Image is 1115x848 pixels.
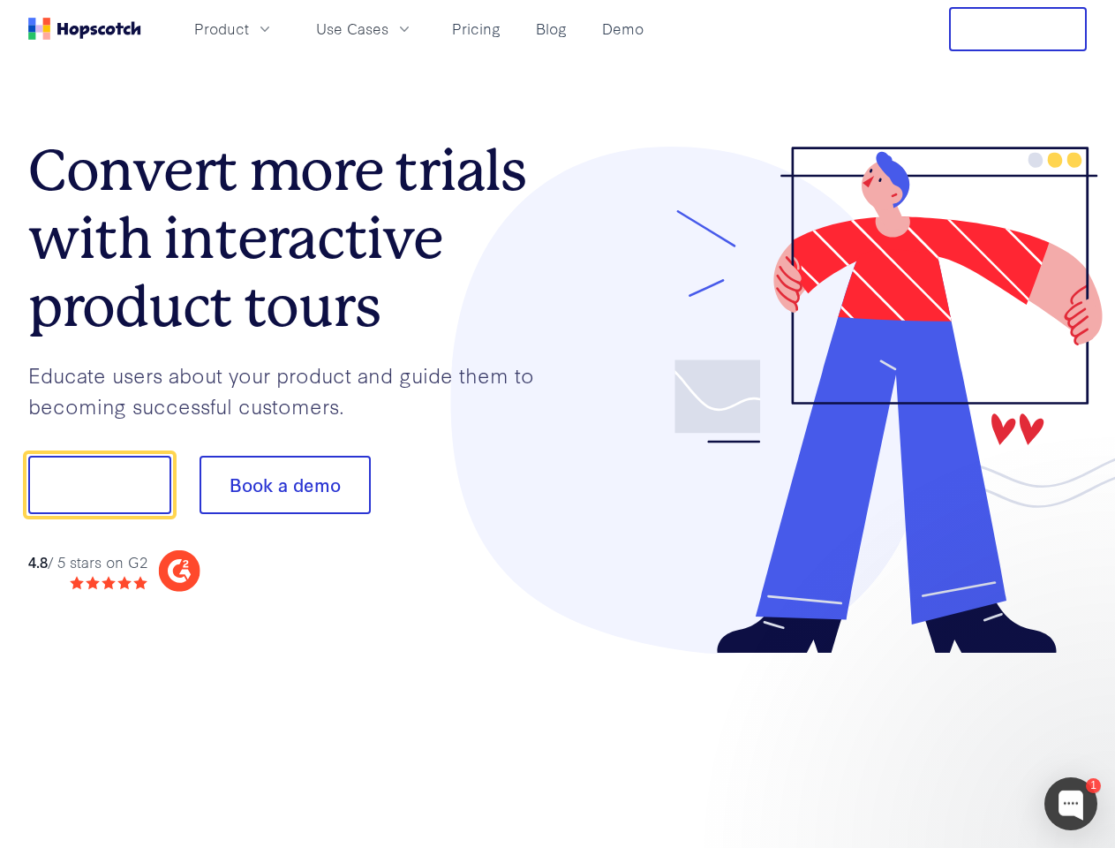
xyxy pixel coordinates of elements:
button: Book a demo [200,456,371,514]
a: Pricing [445,14,508,43]
button: Free Trial [949,7,1087,51]
button: Show me! [28,456,171,514]
div: 1 [1086,778,1101,793]
button: Use Cases [305,14,424,43]
div: / 5 stars on G2 [28,551,147,573]
h1: Convert more trials with interactive product tours [28,137,558,340]
span: Use Cases [316,18,388,40]
span: Product [194,18,249,40]
a: Demo [595,14,651,43]
a: Home [28,18,141,40]
a: Blog [529,14,574,43]
button: Product [184,14,284,43]
strong: 4.8 [28,551,48,572]
p: Educate users about your product and guide them to becoming successful customers. [28,360,558,420]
